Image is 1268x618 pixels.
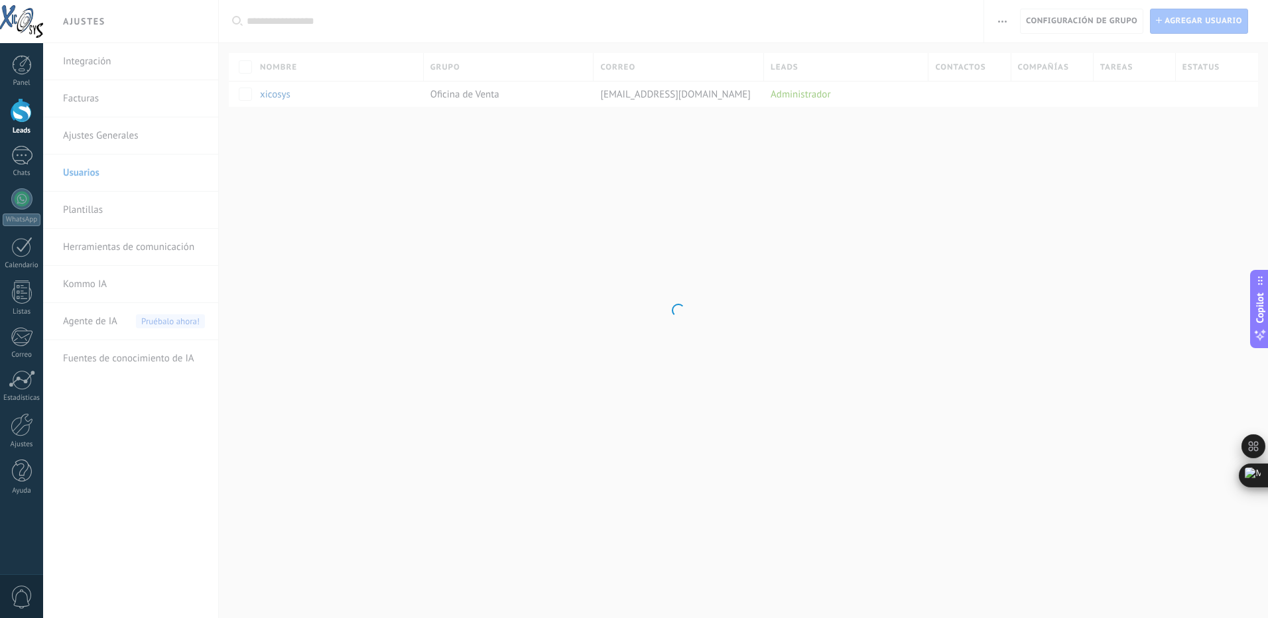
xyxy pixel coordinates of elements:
div: Chats [3,169,41,178]
div: Ajustes [3,440,41,449]
div: Leads [3,127,41,135]
div: Ayuda [3,487,41,495]
div: Listas [3,308,41,316]
div: Calendario [3,261,41,270]
div: Correo [3,351,41,359]
span: Copilot [1253,293,1267,324]
div: Panel [3,79,41,88]
div: Estadísticas [3,394,41,402]
div: WhatsApp [3,214,40,226]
